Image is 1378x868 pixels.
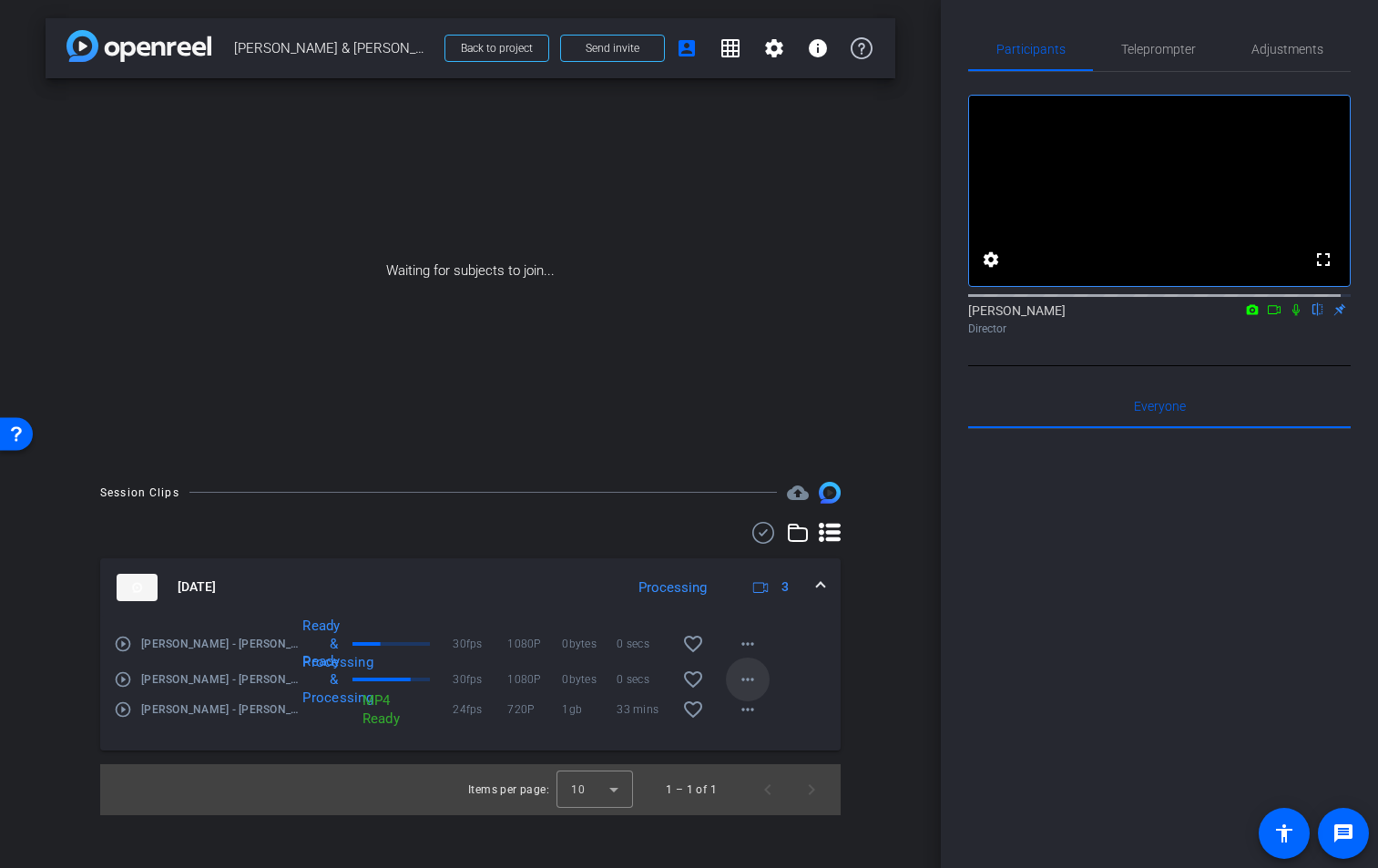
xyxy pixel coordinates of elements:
[968,301,1351,337] div: [PERSON_NAME]
[234,30,434,66] span: [PERSON_NAME] & [PERSON_NAME]
[562,670,617,689] span: 0bytes
[787,482,809,504] span: Destinations for your clips
[980,249,1002,271] mat-icon: settings
[100,484,179,502] div: Session Clips
[453,700,507,719] span: 24fps
[763,37,785,59] mat-icon: settings
[293,617,346,671] div: Ready & Processing
[353,691,400,728] div: MP4 Ready
[444,35,549,62] button: Back to project
[117,574,158,601] img: thumb-nail
[1332,822,1354,844] mat-icon: message
[1312,249,1334,271] mat-icon: fullscreen
[737,669,759,690] mat-icon: more_horiz
[746,768,790,812] button: Previous page
[100,617,841,751] div: thumb-nail[DATE]Processing3
[1273,822,1295,844] mat-icon: accessibility
[1121,43,1196,56] span: Teleprompter
[562,635,617,653] span: 0bytes
[141,700,300,719] span: [PERSON_NAME] - [PERSON_NAME]-[PERSON_NAME]-2025-09-04-14-04-20-834-2
[562,700,617,719] span: 1gb
[819,482,841,504] img: Session clips
[807,37,829,59] mat-icon: info
[453,635,507,653] span: 30fps
[468,781,549,799] div: Items per page:
[114,670,132,689] mat-icon: play_circle_outline
[1134,400,1186,413] span: Everyone
[737,633,759,655] mat-icon: more_horiz
[507,635,562,653] span: 1080P
[682,669,704,690] mat-icon: favorite_border
[790,768,833,812] button: Next page
[617,670,671,689] span: 0 secs
[453,670,507,689] span: 30fps
[682,633,704,655] mat-icon: favorite_border
[617,700,671,719] span: 33 mins
[100,558,841,617] mat-expansion-panel-header: thumb-nail[DATE]Processing3
[461,42,533,55] span: Back to project
[676,37,698,59] mat-icon: account_box
[968,321,1351,337] div: Director
[141,635,300,653] span: [PERSON_NAME] - [PERSON_NAME]-[PERSON_NAME]-2025-09-04-14-04-20-834-0
[1307,301,1329,317] mat-icon: flip
[666,781,717,799] div: 1 – 1 of 1
[46,78,895,464] div: Waiting for subjects to join...
[996,43,1066,56] span: Participants
[682,699,704,720] mat-icon: favorite_border
[629,577,716,598] div: Processing
[781,577,789,597] span: 3
[586,41,639,56] span: Send invite
[720,37,741,59] mat-icon: grid_on
[1251,43,1323,56] span: Adjustments
[507,670,562,689] span: 1080P
[787,482,809,504] mat-icon: cloud_upload
[141,670,300,689] span: [PERSON_NAME] - [PERSON_NAME]-[PERSON_NAME]-2025-09-04-14-04-20-834-1
[66,30,211,62] img: app-logo
[737,699,759,720] mat-icon: more_horiz
[178,577,216,597] span: [DATE]
[560,35,665,62] button: Send invite
[507,700,562,719] span: 720P
[293,652,346,707] div: Ready & Processing
[114,700,132,719] mat-icon: play_circle_outline
[617,635,671,653] span: 0 secs
[114,635,132,653] mat-icon: play_circle_outline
